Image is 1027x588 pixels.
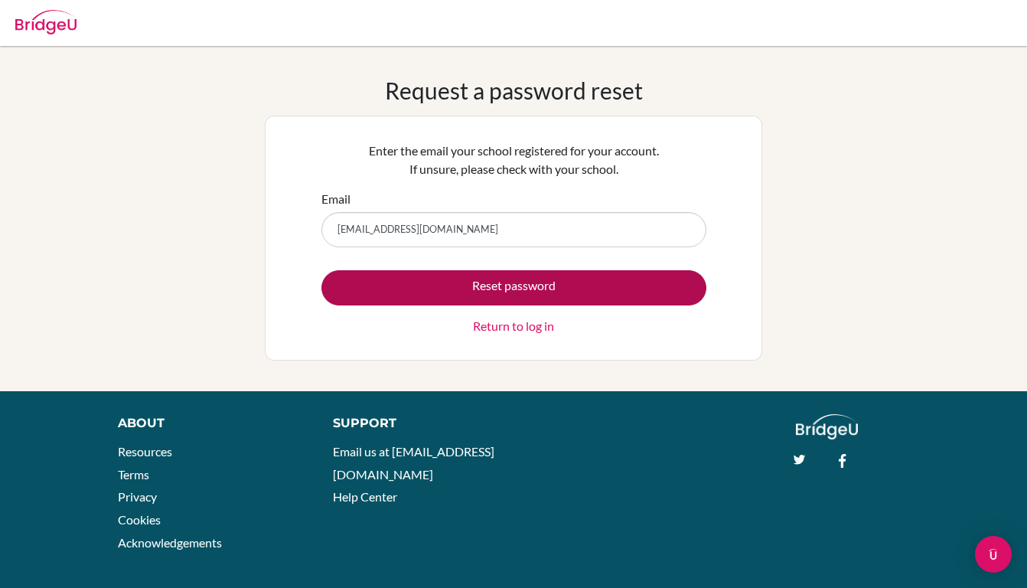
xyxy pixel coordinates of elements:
a: Resources [118,444,172,459]
a: Privacy [118,489,157,504]
img: Bridge-U [15,10,77,34]
label: Email [321,190,350,208]
img: logo_white@2x-f4f0deed5e89b7ecb1c2cc34c3e3d731f90f0f143d5ea2071677605dd97b5244.png [796,414,858,439]
a: Terms [118,467,149,482]
button: Reset password [321,270,706,305]
a: Email us at [EMAIL_ADDRESS][DOMAIN_NAME] [333,444,494,482]
a: Cookies [118,512,161,527]
p: Enter the email your school registered for your account. If unsure, please check with your school. [321,142,706,178]
div: Open Intercom Messenger [975,536,1012,573]
div: Support [333,414,498,433]
a: Return to log in [473,317,554,335]
a: Acknowledgements [118,535,222,550]
h1: Request a password reset [385,77,643,104]
a: Help Center [333,489,397,504]
div: About [118,414,298,433]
